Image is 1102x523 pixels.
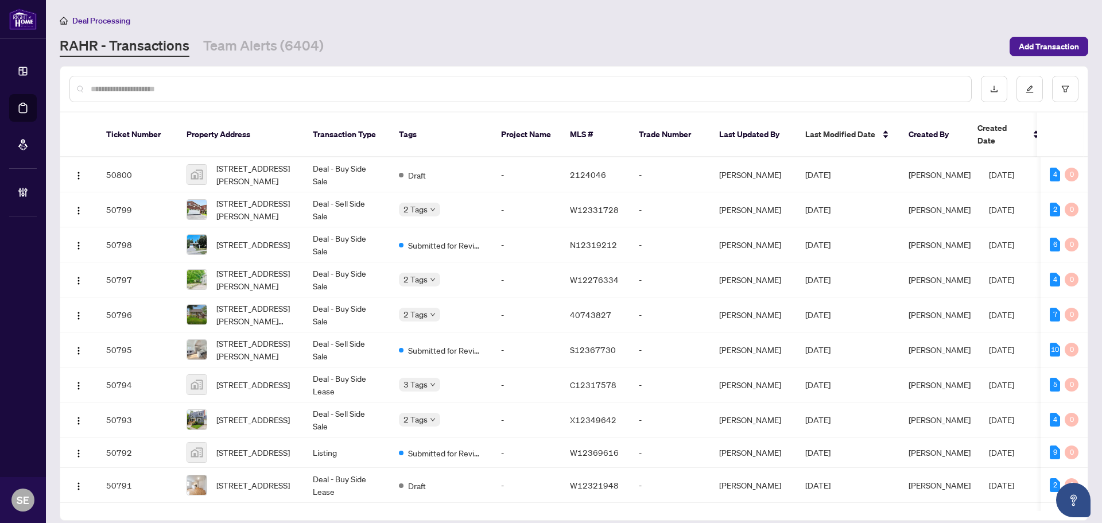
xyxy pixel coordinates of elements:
[492,468,561,503] td: -
[216,267,294,292] span: [STREET_ADDRESS][PERSON_NAME]
[408,447,483,459] span: Submitted for Review
[1050,413,1060,427] div: 4
[710,113,796,157] th: Last Updated By
[69,410,88,429] button: Logo
[805,239,831,250] span: [DATE]
[69,200,88,219] button: Logo
[989,447,1014,458] span: [DATE]
[710,468,796,503] td: [PERSON_NAME]
[69,165,88,184] button: Logo
[805,344,831,355] span: [DATE]
[796,113,899,157] th: Last Modified Date
[74,241,83,250] img: Logo
[989,480,1014,490] span: [DATE]
[1065,378,1078,392] div: 0
[408,344,483,357] span: Submitted for Review
[1050,445,1060,459] div: 9
[492,402,561,437] td: -
[69,476,88,494] button: Logo
[304,402,390,437] td: Deal - Sell Side Sale
[710,227,796,262] td: [PERSON_NAME]
[630,402,710,437] td: -
[570,169,606,180] span: 2124046
[492,227,561,262] td: -
[710,437,796,468] td: [PERSON_NAME]
[570,344,616,355] span: S12367730
[1026,85,1034,93] span: edit
[630,192,710,227] td: -
[1065,168,1078,181] div: 0
[492,367,561,402] td: -
[187,410,207,429] img: thumbnail-img
[304,437,390,468] td: Listing
[97,297,177,332] td: 50796
[97,332,177,367] td: 50795
[492,157,561,192] td: -
[710,367,796,402] td: [PERSON_NAME]
[216,302,294,327] span: [STREET_ADDRESS][PERSON_NAME][PERSON_NAME]
[710,157,796,192] td: [PERSON_NAME]
[9,9,37,30] img: logo
[630,262,710,297] td: -
[304,192,390,227] td: Deal - Sell Side Sale
[403,273,428,286] span: 2 Tags
[570,480,619,490] span: W12321948
[805,204,831,215] span: [DATE]
[403,413,428,426] span: 2 Tags
[69,270,88,289] button: Logo
[304,262,390,297] td: Deal - Buy Side Sale
[989,274,1014,285] span: [DATE]
[430,382,436,388] span: down
[1065,343,1078,357] div: 0
[1050,203,1060,216] div: 2
[97,227,177,262] td: 50798
[492,113,561,157] th: Project Name
[430,417,436,423] span: down
[989,379,1014,390] span: [DATE]
[805,274,831,285] span: [DATE]
[989,344,1014,355] span: [DATE]
[570,239,617,250] span: N12319212
[304,157,390,192] td: Deal - Buy Side Sale
[570,379,616,390] span: C12317578
[97,157,177,192] td: 50800
[60,36,189,57] a: RAHR - Transactions
[805,169,831,180] span: [DATE]
[187,340,207,359] img: thumbnail-img
[630,227,710,262] td: -
[74,171,83,180] img: Logo
[304,113,390,157] th: Transaction Type
[187,375,207,394] img: thumbnail-img
[97,192,177,227] td: 50799
[1050,168,1060,181] div: 4
[408,479,426,492] span: Draft
[989,309,1014,320] span: [DATE]
[97,262,177,297] td: 50797
[909,344,971,355] span: [PERSON_NAME]
[909,204,971,215] span: [PERSON_NAME]
[74,416,83,425] img: Logo
[403,308,428,321] span: 2 Tags
[981,76,1007,102] button: download
[69,305,88,324] button: Logo
[1065,273,1078,286] div: 0
[187,305,207,324] img: thumbnail-img
[403,203,428,216] span: 2 Tags
[1050,238,1060,251] div: 6
[72,16,130,26] span: Deal Processing
[74,346,83,355] img: Logo
[710,402,796,437] td: [PERSON_NAME]
[710,332,796,367] td: [PERSON_NAME]
[403,378,428,391] span: 3 Tags
[304,297,390,332] td: Deal - Buy Side Sale
[1010,37,1088,56] button: Add Transaction
[17,492,29,508] span: SE
[492,437,561,468] td: -
[805,414,831,425] span: [DATE]
[216,162,294,187] span: [STREET_ADDRESS][PERSON_NAME]
[203,36,324,57] a: Team Alerts (6404)
[304,332,390,367] td: Deal - Sell Side Sale
[630,113,710,157] th: Trade Number
[1050,343,1060,357] div: 10
[899,113,968,157] th: Created By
